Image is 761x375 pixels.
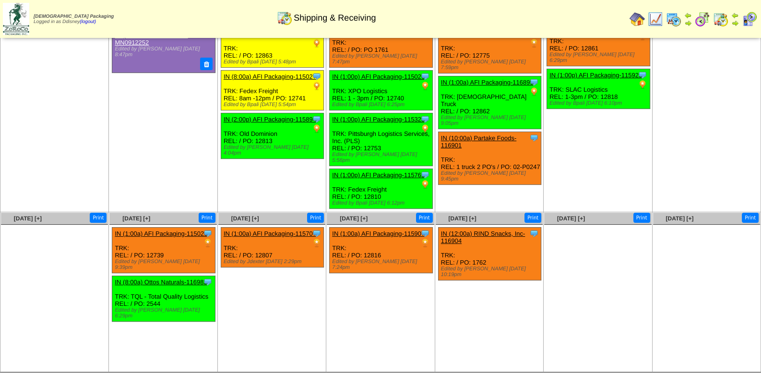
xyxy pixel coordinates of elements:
[684,12,692,19] img: arrowleft.gif
[420,180,430,189] img: PO
[224,59,323,65] div: Edited by Bpali [DATE] 5:48pm
[224,73,316,80] a: IN (8:00a) AFI Packaging-115027
[529,38,539,48] img: PO
[203,277,213,287] img: Tooltip
[441,134,517,149] a: IN (10:00a) Partake Foods-116901
[115,46,211,58] div: Edited by [PERSON_NAME] [DATE] 8:47pm
[524,213,541,223] button: Print
[441,115,541,126] div: Edited by [PERSON_NAME] [DATE] 9:05pm
[312,124,321,133] img: PO
[112,228,215,273] div: TRK: REL: / PO: 12739
[115,307,214,319] div: Edited by [PERSON_NAME] [DATE] 6:29pm
[448,215,476,222] a: [DATE] [+]
[200,58,213,70] button: Delete Note
[549,52,649,63] div: Edited by [PERSON_NAME] [DATE] 6:29pm
[14,215,42,222] a: [DATE] [+]
[312,38,321,48] img: PO
[115,259,214,270] div: Edited by [PERSON_NAME] [DATE] 9:39pm
[340,215,368,222] a: [DATE] [+]
[742,213,759,223] button: Print
[438,228,541,280] div: TRK: REL: / PO: 1762
[224,145,323,156] div: Edited by [PERSON_NAME] [DATE] 4:04pm
[80,19,96,24] a: (logout)
[90,213,107,223] button: Print
[332,259,432,270] div: Edited by [PERSON_NAME] [DATE] 7:24pm
[332,73,425,80] a: IN (1:00p) AFI Packaging-115026
[312,238,321,248] img: PO
[330,169,432,209] div: TRK: Fedex Freight REL: / PO: 12810
[420,72,430,81] img: Tooltip
[731,12,739,19] img: arrowleft.gif
[638,80,647,89] img: PO
[557,215,585,222] a: [DATE] [+]
[332,200,432,206] div: Edited by Bpali [DATE] 6:12pm
[330,113,432,166] div: TRK: Pittsburgh Logistics Services, Inc. (PLS) REL: / PO: 12753
[332,116,425,123] a: IN (1:00p) AFI Packaging-115325
[666,12,681,27] img: calendarprod.gif
[648,12,663,27] img: line_graph.gif
[199,213,215,223] button: Print
[115,230,207,237] a: IN (1:00a) AFI Packaging-115025
[330,228,432,273] div: TRK: REL: / PO: 12816
[420,238,430,248] img: PO
[115,278,207,286] a: IN (8:00a) Ottos Naturals-116983
[34,14,114,19] span: [DEMOGRAPHIC_DATA] Packaging
[438,76,541,129] div: TRK: [DEMOGRAPHIC_DATA] Truck REL: / PO: 12862
[549,100,649,106] div: Edited by Bpali [DATE] 6:10pm
[441,59,541,71] div: Edited by [PERSON_NAME] [DATE] 7:59pm
[312,81,321,91] img: PO
[112,276,215,322] div: TRK: TQL - Total Quality Logistics REL: / PO: 2544
[420,81,430,91] img: PO
[420,170,430,180] img: Tooltip
[438,28,541,73] div: TRK: REL: / PO: 12775
[666,215,693,222] a: [DATE] [+]
[416,213,433,223] button: Print
[332,171,425,179] a: IN (1:00p) AFI Packaging-115769
[547,69,650,109] div: TRK: SLAC Logistics REL: 1-3pm / PO: 12818
[312,114,321,124] img: Tooltip
[312,229,321,238] img: Tooltip
[332,53,432,65] div: Edited by [PERSON_NAME] [DATE] 7:47pm
[549,72,642,79] a: IN (1:00p) AFI Packaging-115923
[441,170,541,182] div: Edited by [PERSON_NAME] [DATE] 9:45pm
[420,124,430,133] img: PO
[277,10,292,25] img: calendarinout.gif
[529,87,539,97] img: PO
[529,133,539,143] img: Tooltip
[441,79,534,86] a: IN (1:00a) AFI Packaging-116899
[441,230,525,244] a: IN (12:00a) RIND Snacks, Inc-116904
[221,71,323,110] div: TRK: Fedex Freight REL: 8am -12pm / PO: 12741
[420,114,430,124] img: Tooltip
[34,14,114,24] span: Logged in as Ddisney
[221,228,323,267] div: TRK: REL: / PO: 12807
[684,19,692,27] img: arrowright.gif
[224,102,323,108] div: Edited by Bpali [DATE] 5:54pm
[630,12,645,27] img: home.gif
[330,71,432,110] div: TRK: XPO Logistics REL: 1 - 3pm / PO: 12740
[695,12,710,27] img: calendarblend.gif
[3,3,29,35] img: zoroco-logo-small.webp
[742,12,757,27] img: calendarcustomer.gif
[547,21,650,66] div: TRK: REL: / PO: 12861
[441,266,541,278] div: Edited by [PERSON_NAME] [DATE] 10:19pm
[203,238,213,248] img: PO
[307,213,324,223] button: Print
[332,152,432,163] div: Edited by [PERSON_NAME] [DATE] 5:56pm
[224,259,323,265] div: Edited by Jdexter [DATE] 2:29pm
[332,230,425,237] a: IN (1:00a) AFI Packaging-115907
[122,215,150,222] a: [DATE] [+]
[231,215,259,222] a: [DATE] [+]
[332,102,432,108] div: Edited by Bpali [DATE] 6:25pm
[713,12,728,27] img: calendarinout.gif
[224,230,316,237] a: IN (1:00a) AFI Packaging-115707
[294,13,376,23] span: Shipping & Receiving
[420,229,430,238] img: Tooltip
[221,28,323,68] div: TRK: REL: / PO: 12863
[221,113,323,159] div: TRK: Old Dominion REL: / PO: 12813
